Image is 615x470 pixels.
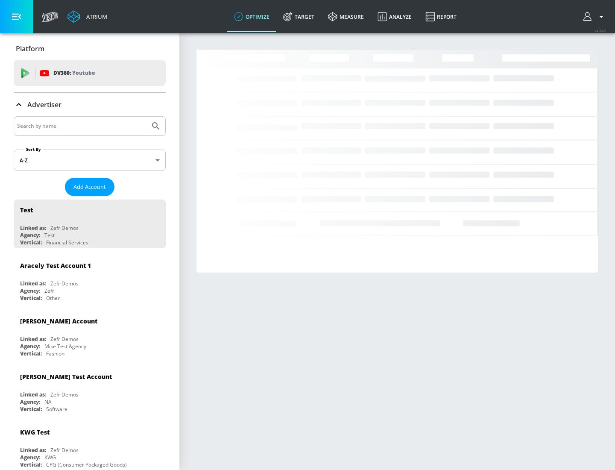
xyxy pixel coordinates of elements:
div: [PERSON_NAME] AccountLinked as:Zefr DemosAgency:Mike Test AgencyVertical:Fashion [14,311,166,359]
div: DV360: Youtube [14,60,166,86]
div: Vertical: [20,405,42,413]
div: [PERSON_NAME] Test AccountLinked as:Zefr DemosAgency:NAVertical:Software [14,366,166,415]
div: Linked as: [20,280,46,287]
div: Zefr Demos [50,224,79,232]
span: v 4.24.0 [594,28,606,33]
p: Youtube [72,68,95,77]
div: Software [46,405,67,413]
div: Linked as: [20,335,46,343]
label: Sort By [24,147,43,152]
a: Report [419,1,463,32]
div: Fashion [46,350,64,357]
div: A-Z [14,150,166,171]
div: KWG Test [20,428,50,436]
div: Linked as: [20,224,46,232]
input: Search by name [17,120,146,132]
div: Vertical: [20,350,42,357]
button: Add Account [65,178,114,196]
a: optimize [227,1,276,32]
span: Add Account [73,182,106,192]
div: KWG [44,454,56,461]
div: CPG (Consumer Packaged Goods) [46,461,127,468]
a: Target [276,1,321,32]
div: Zefr Demos [50,391,79,398]
div: Atrium [83,13,107,21]
div: [PERSON_NAME] Test Account [20,373,112,381]
div: Zefr [44,287,54,294]
div: Linked as: [20,391,46,398]
a: Atrium [67,10,107,23]
div: Test [20,206,33,214]
div: Vertical: [20,239,42,246]
div: Agency: [20,343,40,350]
div: Zefr Demos [50,446,79,454]
div: Test [44,232,55,239]
p: Advertiser [27,100,61,109]
div: Agency: [20,232,40,239]
a: measure [321,1,371,32]
div: Financial Services [46,239,88,246]
div: Linked as: [20,446,46,454]
a: Analyze [371,1,419,32]
div: Aracely Test Account 1 [20,261,91,270]
div: Aracely Test Account 1Linked as:Zefr DemosAgency:ZefrVertical:Other [14,255,166,304]
div: TestLinked as:Zefr DemosAgency:TestVertical:Financial Services [14,200,166,248]
div: Vertical: [20,294,42,302]
div: Other [46,294,60,302]
div: [PERSON_NAME] Account [20,317,97,325]
div: Platform [14,37,166,61]
div: Agency: [20,398,40,405]
p: DV360: [53,68,95,78]
div: Advertiser [14,93,166,117]
div: Mike Test Agency [44,343,86,350]
div: Vertical: [20,461,42,468]
div: Agency: [20,454,40,461]
div: NA [44,398,52,405]
div: Agency: [20,287,40,294]
div: Zefr Demos [50,280,79,287]
p: Platform [16,44,44,53]
div: Zefr Demos [50,335,79,343]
